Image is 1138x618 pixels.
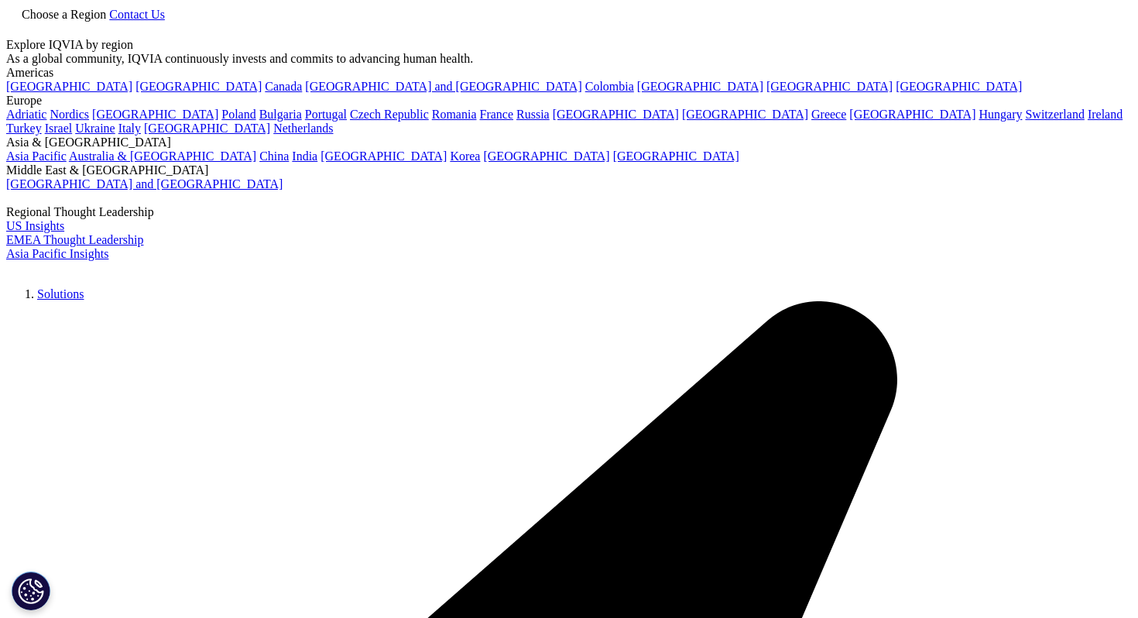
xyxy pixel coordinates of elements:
a: [GEOGRAPHIC_DATA] [637,80,763,93]
div: Asia & [GEOGRAPHIC_DATA] [6,136,1132,149]
a: [GEOGRAPHIC_DATA] [613,149,739,163]
a: [GEOGRAPHIC_DATA] [6,80,132,93]
a: [GEOGRAPHIC_DATA] [849,108,975,121]
div: Americas [6,66,1132,80]
a: Poland [221,108,255,121]
a: France [480,108,514,121]
a: Greece [811,108,846,121]
a: Russia [516,108,550,121]
a: Israel [45,122,73,135]
a: Romania [432,108,477,121]
a: Canada [265,80,302,93]
button: Cookies Settings [12,572,50,610]
div: Middle East & [GEOGRAPHIC_DATA] [6,163,1132,177]
a: Colombia [585,80,634,93]
a: [GEOGRAPHIC_DATA] [135,80,262,93]
a: EMEA Thought Leadership [6,233,143,246]
a: [GEOGRAPHIC_DATA] and [GEOGRAPHIC_DATA] [305,80,581,93]
a: Asia Pacific Insights [6,247,108,260]
a: Netherlands [273,122,333,135]
a: Turkey [6,122,42,135]
a: Ireland [1088,108,1123,121]
a: US Insights [6,219,64,232]
a: Ukraine [75,122,115,135]
a: Switzerland [1025,108,1084,121]
span: Choose a Region [22,8,106,21]
a: [GEOGRAPHIC_DATA] [483,149,609,163]
div: Europe [6,94,1132,108]
a: Hungary [979,108,1022,121]
div: Explore IQVIA by region [6,38,1132,52]
div: Regional Thought Leadership [6,205,1132,219]
a: China [259,149,289,163]
a: Nordics [50,108,89,121]
a: [GEOGRAPHIC_DATA] [92,108,218,121]
a: India [292,149,317,163]
a: Australia & [GEOGRAPHIC_DATA] [69,149,256,163]
a: [GEOGRAPHIC_DATA] and [GEOGRAPHIC_DATA] [6,177,283,191]
a: [GEOGRAPHIC_DATA] [896,80,1022,93]
a: Bulgaria [259,108,302,121]
a: Korea [450,149,480,163]
a: Czech Republic [350,108,429,121]
a: [GEOGRAPHIC_DATA] [553,108,679,121]
a: Adriatic [6,108,46,121]
a: Portugal [305,108,347,121]
a: Contact Us [109,8,165,21]
a: [GEOGRAPHIC_DATA] [144,122,270,135]
div: As a global community, IQVIA continuously invests and commits to advancing human health. [6,52,1132,66]
a: [GEOGRAPHIC_DATA] [766,80,893,93]
a: Italy [118,122,141,135]
a: Solutions [37,287,84,300]
a: Asia Pacific [6,149,67,163]
a: [GEOGRAPHIC_DATA] [682,108,808,121]
a: [GEOGRAPHIC_DATA] [320,149,447,163]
